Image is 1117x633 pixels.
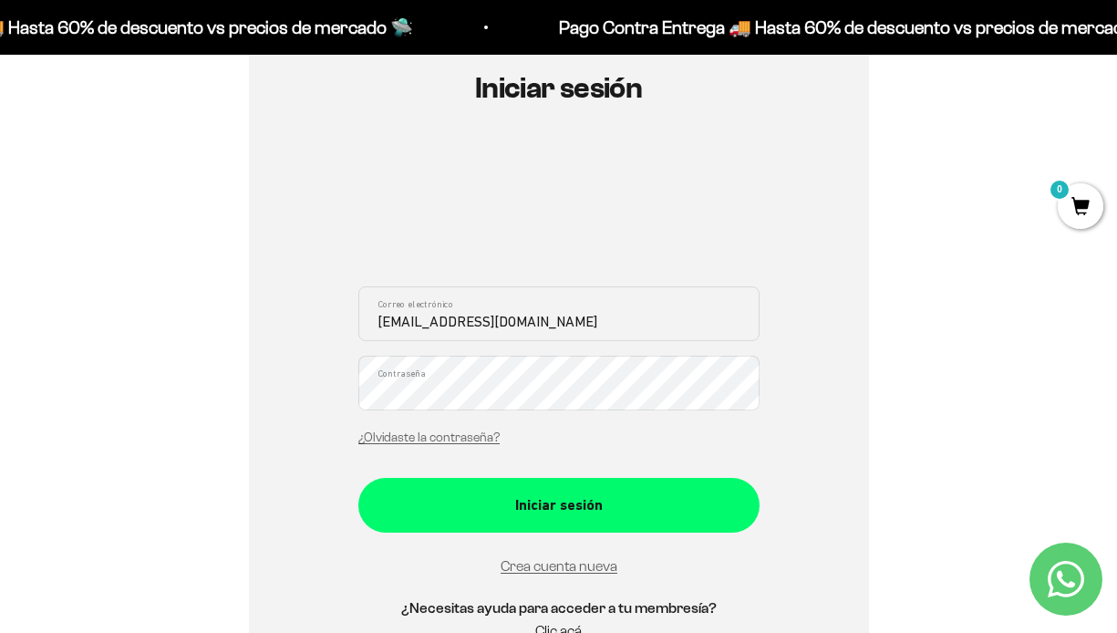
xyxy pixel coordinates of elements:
[501,558,617,574] a: Crea cuenta nueva
[358,157,760,265] iframe: Social Login Buttons
[1049,179,1070,201] mark: 0
[1058,198,1103,218] a: 0
[358,597,760,620] h5: ¿Necesitas ayuda para acceder a tu membresía?
[395,493,723,517] div: Iniciar sesión
[358,72,760,104] h1: Iniciar sesión
[358,478,760,533] button: Iniciar sesión
[358,431,500,444] a: ¿Olvidaste la contraseña?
